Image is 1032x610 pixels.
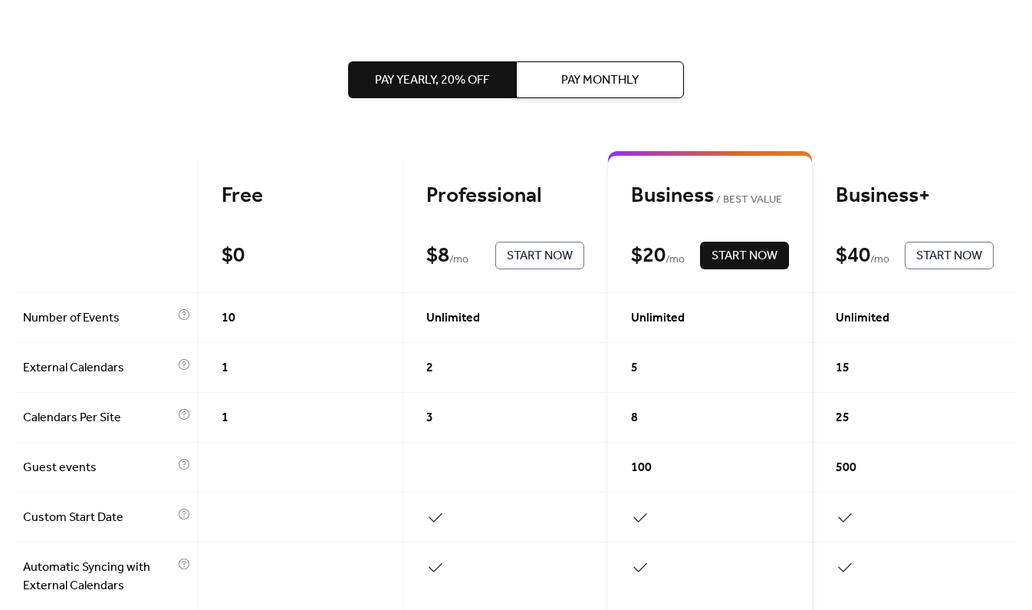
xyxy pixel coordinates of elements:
[23,409,174,427] span: Calendars Per Site
[23,359,174,378] span: External Calendars
[495,242,584,269] button: Start Now
[836,183,994,209] div: Business+
[836,242,870,269] div: $ 40
[905,242,994,269] button: Start Now
[222,359,228,378] span: 1
[23,509,174,527] span: Custom Start Date
[348,61,516,98] button: Pay Yearly, 20% off
[426,409,433,427] span: 3
[631,309,685,328] span: Unlimited
[631,459,652,477] span: 100
[426,359,433,378] span: 2
[426,309,480,328] span: Unlimited
[23,309,174,328] span: Number of Events
[507,247,573,265] span: Start Now
[631,183,789,209] div: Business
[870,251,889,269] span: / mo
[449,251,468,269] span: / mo
[714,191,782,209] span: BEST VALUE
[712,247,777,265] span: Start Now
[700,242,789,269] button: Start Now
[631,242,666,269] div: $ 20
[631,409,638,427] span: 8
[916,247,982,265] span: Start Now
[631,359,638,378] span: 5
[222,242,245,269] div: $ 0
[561,71,639,90] span: Pay Monthly
[426,242,449,269] div: $ 8
[23,459,174,477] span: Guest events
[836,359,850,378] span: 15
[375,71,489,90] span: Pay Yearly, 20% off
[666,251,685,269] span: / mo
[23,559,174,595] span: Automatic Syncing with External Calendars
[222,409,228,427] span: 1
[222,183,380,209] div: Free
[516,61,684,98] button: Pay Monthly
[836,459,856,477] span: 500
[222,309,235,328] span: 10
[426,183,584,209] div: Professional
[836,409,850,427] span: 25
[836,309,889,328] span: Unlimited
